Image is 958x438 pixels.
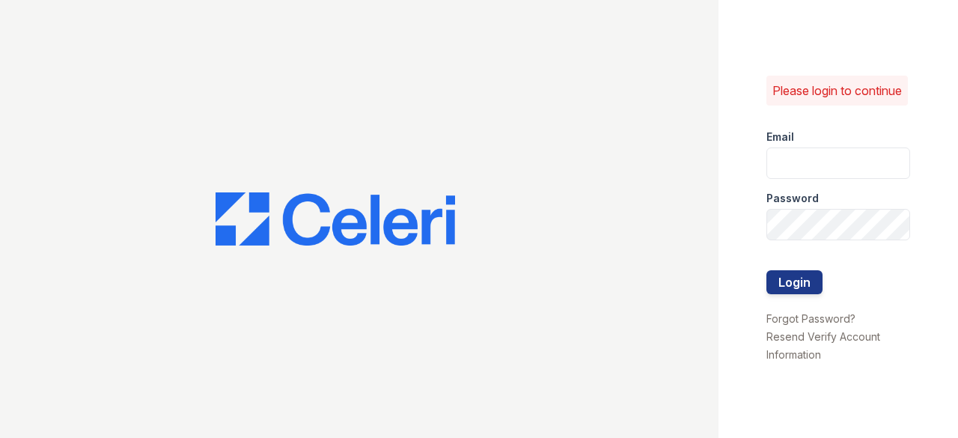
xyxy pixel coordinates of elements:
label: Password [766,191,819,206]
a: Forgot Password? [766,312,855,325]
img: CE_Logo_Blue-a8612792a0a2168367f1c8372b55b34899dd931a85d93a1a3d3e32e68fde9ad4.png [216,192,455,246]
a: Resend Verify Account Information [766,330,880,361]
p: Please login to continue [772,82,902,100]
label: Email [766,130,794,145]
button: Login [766,270,823,294]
